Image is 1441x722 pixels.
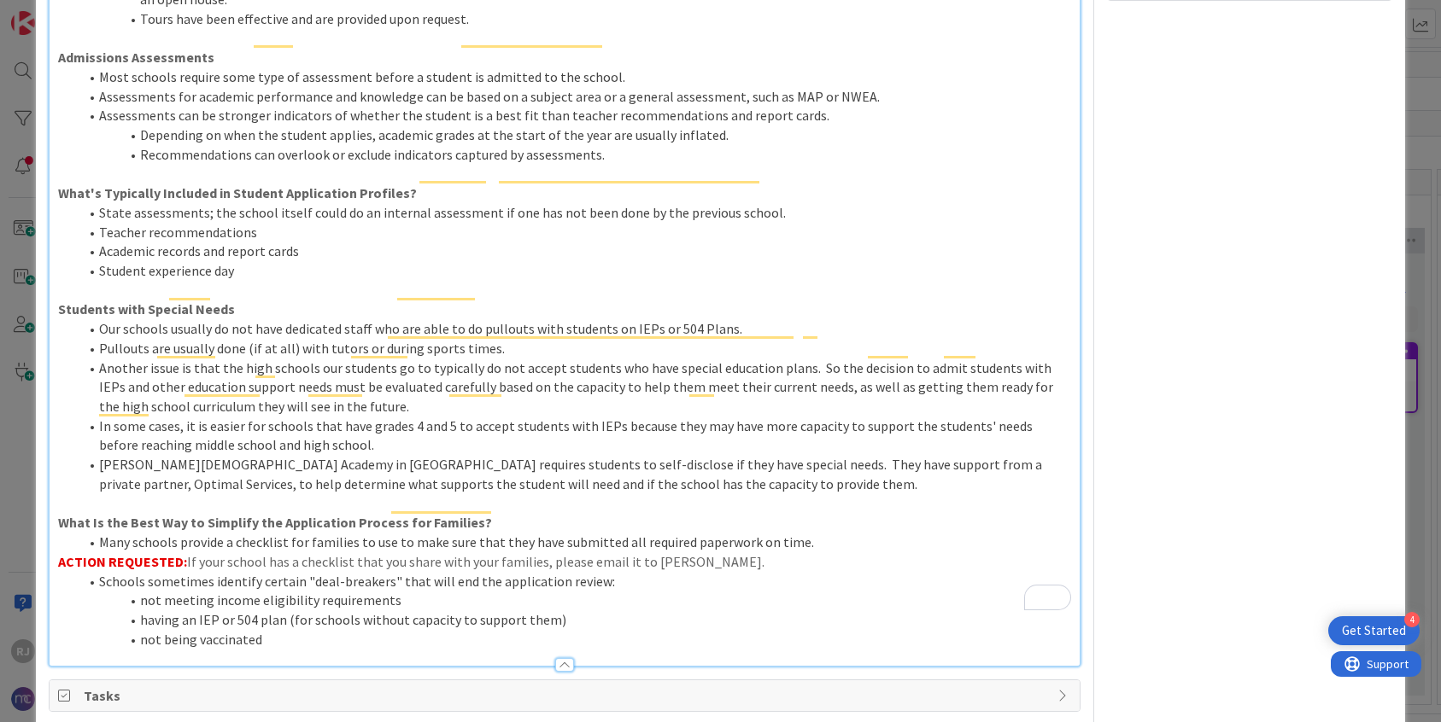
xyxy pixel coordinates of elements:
li: Most schools require some type of assessment before a student is admitted to the school. [79,67,1071,87]
strong: Students with Special Needs [58,300,235,317]
p: If your school has a checklist that you share with your families, please email it to [PERSON_NAME]. [58,552,1071,572]
span: Tasks [84,685,1049,706]
li: Tours have been effective and are provided upon request. [79,9,1071,29]
strong: What's Typically Included in Student Application Profiles? [58,184,417,201]
li: not meeting income eligibility requirements [79,591,1071,610]
li: having an IEP or 504 plan (for schools without capacity to support them) [79,610,1071,630]
li: Another issue is that the high schools our students go to typically do not accept students who ha... [79,358,1071,416]
li: Teacher recommendations [79,223,1071,242]
li: Student experience day [79,261,1071,281]
strong: What Is the Best Way to Simplify the Application Process for Families? [58,514,492,531]
strong: ACTION REQUESTED: [58,553,187,570]
li: Assessments for academic performance and knowledge can be based on a subject area or a general as... [79,87,1071,107]
span: Support [36,3,78,23]
li: Our schools usually do not have dedicated staff who are able to do pullouts with students on IEPs... [79,319,1071,339]
div: 4 [1404,612,1420,627]
li: Academic records and report cards [79,242,1071,261]
li: Many schools provide a checklist for families to use to make sure that they have submitted all re... [79,533,1071,552]
li: Assessments can be stronger indicators of whether the student is a best fit than teacher recommen... [79,106,1071,125]
div: Get Started [1342,622,1406,639]
strong: Admissions Assessments [58,49,214,66]
li: [PERSON_NAME][DEMOGRAPHIC_DATA] Academy in [GEOGRAPHIC_DATA] requires students to self-disclose i... [79,455,1071,493]
li: Recommendations can overlook or exclude indicators captured by assessments. [79,145,1071,165]
li: Schools sometimes identify certain "deal-breakers" that will end the application review: [79,572,1071,591]
li: Depending on when the student applies, academic grades at the start of the year are usually infla... [79,125,1071,145]
li: State assessments; the school itself could do an internal assessment if one has not been done by ... [79,203,1071,223]
li: In some cases, it is easier for schools that have grades 4 and 5 to accept students with IEPs bec... [79,416,1071,455]
li: not being vaccinated [79,630,1071,649]
li: Pullouts are usually done (if at all) with tutors or during sports times. [79,339,1071,358]
div: Open Get Started checklist, remaining modules: 4 [1328,616,1420,645]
